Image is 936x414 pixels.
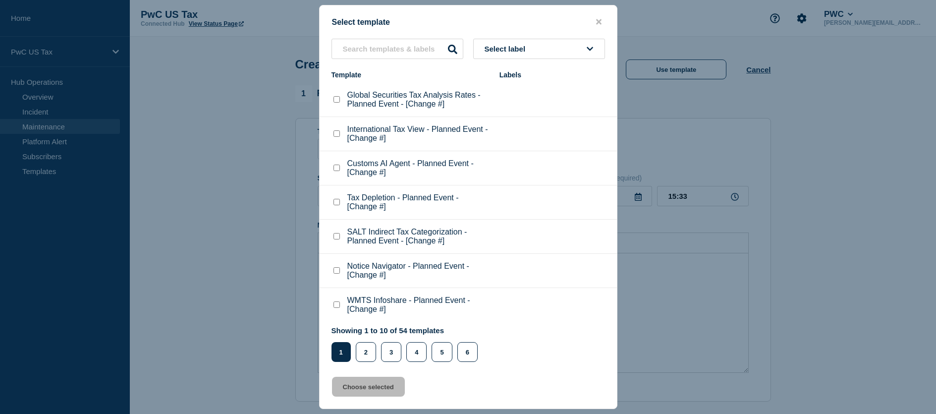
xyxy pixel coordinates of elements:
input: Tax Depletion - Planned Event - [Change #] checkbox [333,199,340,205]
p: Notice Navigator - Planned Event - [Change #] [347,262,490,280]
p: Showing 1 to 10 of 54 templates [331,326,483,335]
button: 4 [406,342,427,362]
p: WMTS Infoshare - Planned Event - [Change #] [347,296,490,314]
p: Customs AI Agent - Planned Event - [Change #] [347,159,490,177]
input: International Tax View - Planned Event - [Change #] checkbox [333,130,340,137]
div: Template [331,71,490,79]
button: 5 [432,342,452,362]
input: WMTS Infoshare - Planned Event - [Change #] checkbox [333,301,340,308]
p: Tax Depletion - Planned Event - [Change #] [347,193,490,211]
button: 2 [356,342,376,362]
input: SALT Indirect Tax Categorization - Planned Event - [Change #] checkbox [333,233,340,239]
p: SALT Indirect Tax Categorization - Planned Event - [Change #] [347,228,490,245]
p: Global Securities Tax Analysis Rates - Planned Event - [Change #] [347,91,490,109]
div: Labels [499,71,605,79]
p: International Tax View - Planned Event - [Change #] [347,125,490,143]
div: Select template [320,17,617,27]
span: Select label [485,45,530,53]
input: Notice Navigator - Planned Event - [Change #] checkbox [333,267,340,274]
button: 6 [457,342,478,362]
button: 3 [381,342,401,362]
button: 1 [331,342,351,362]
button: Select label [473,39,605,59]
input: Global Securities Tax Analysis Rates - Planned Event - [Change #] checkbox [333,96,340,103]
button: close button [593,17,605,27]
button: Choose selected [332,377,405,397]
input: Search templates & labels [331,39,463,59]
input: Customs AI Agent - Planned Event - [Change #] checkbox [333,165,340,171]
